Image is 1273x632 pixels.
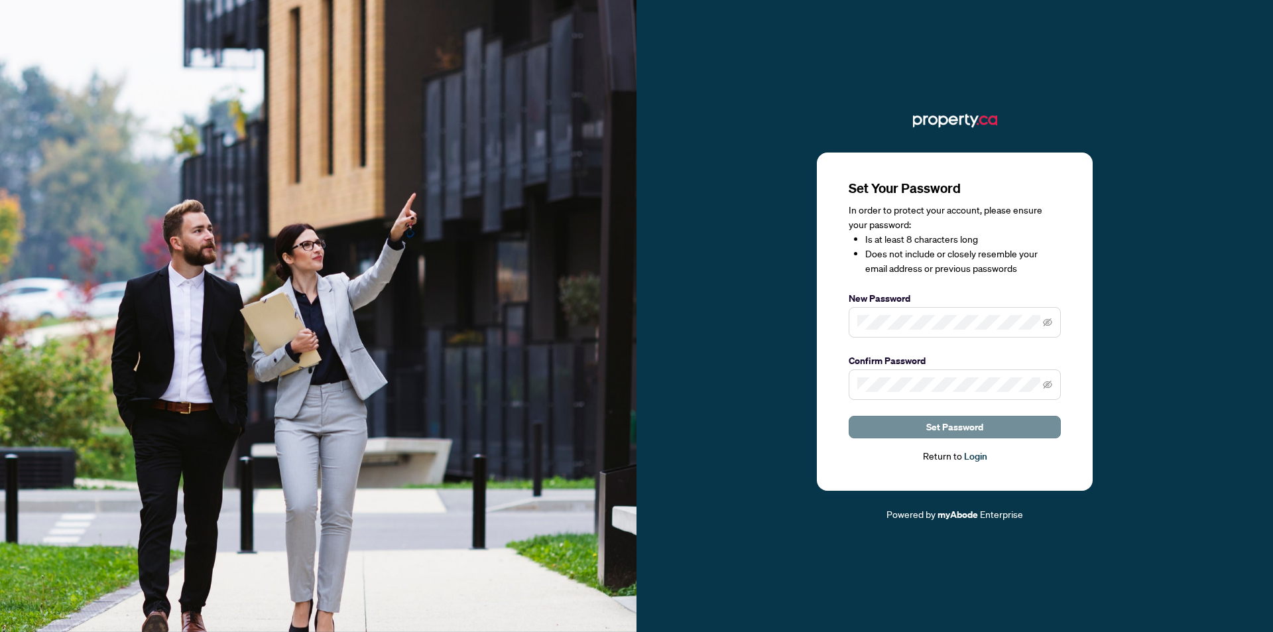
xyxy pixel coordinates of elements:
[849,291,1061,306] label: New Password
[980,508,1023,520] span: Enterprise
[938,507,978,522] a: myAbode
[1043,380,1052,389] span: eye-invisible
[849,179,1061,198] h3: Set Your Password
[964,450,987,462] a: Login
[865,247,1061,276] li: Does not include or closely resemble your email address or previous passwords
[849,353,1061,368] label: Confirm Password
[865,232,1061,247] li: Is at least 8 characters long
[913,110,997,131] img: ma-logo
[849,449,1061,464] div: Return to
[1043,318,1052,327] span: eye-invisible
[849,203,1061,276] div: In order to protect your account, please ensure your password:
[886,508,936,520] span: Powered by
[849,416,1061,438] button: Set Password
[926,416,983,438] span: Set Password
